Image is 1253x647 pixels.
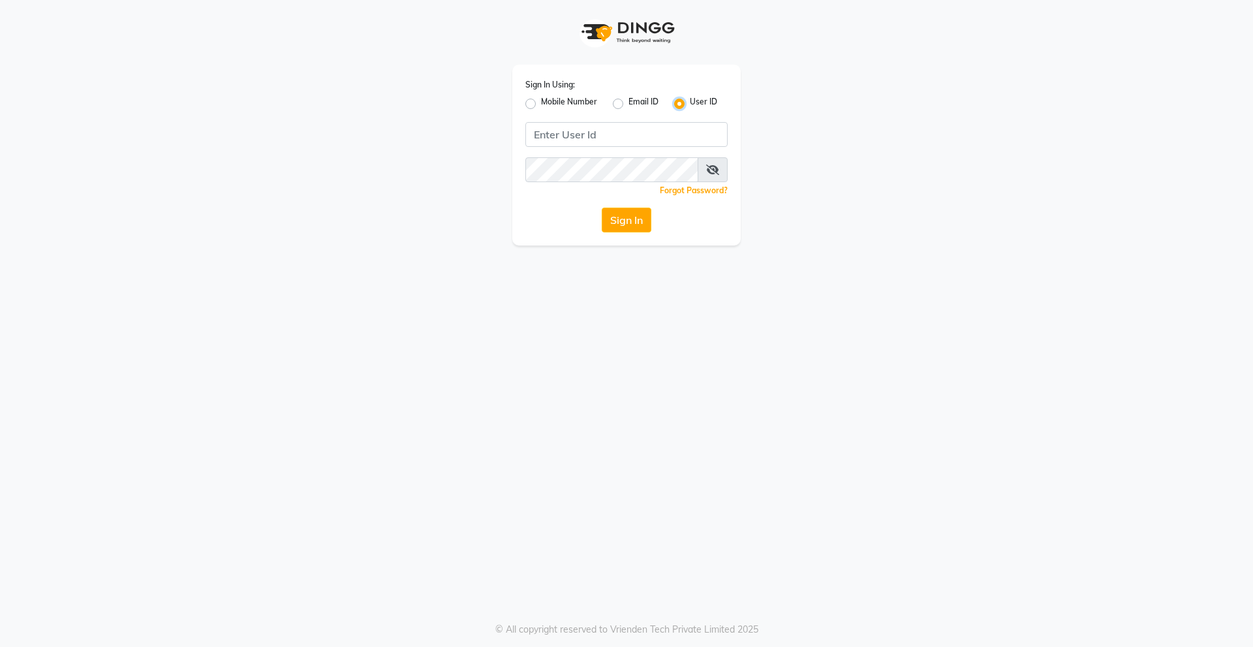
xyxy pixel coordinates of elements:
[628,96,658,112] label: Email ID
[574,13,679,52] img: logo1.svg
[602,208,651,232] button: Sign In
[541,96,597,112] label: Mobile Number
[660,185,728,195] a: Forgot Password?
[525,157,698,182] input: Username
[525,122,728,147] input: Username
[690,96,717,112] label: User ID
[525,79,575,91] label: Sign In Using:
